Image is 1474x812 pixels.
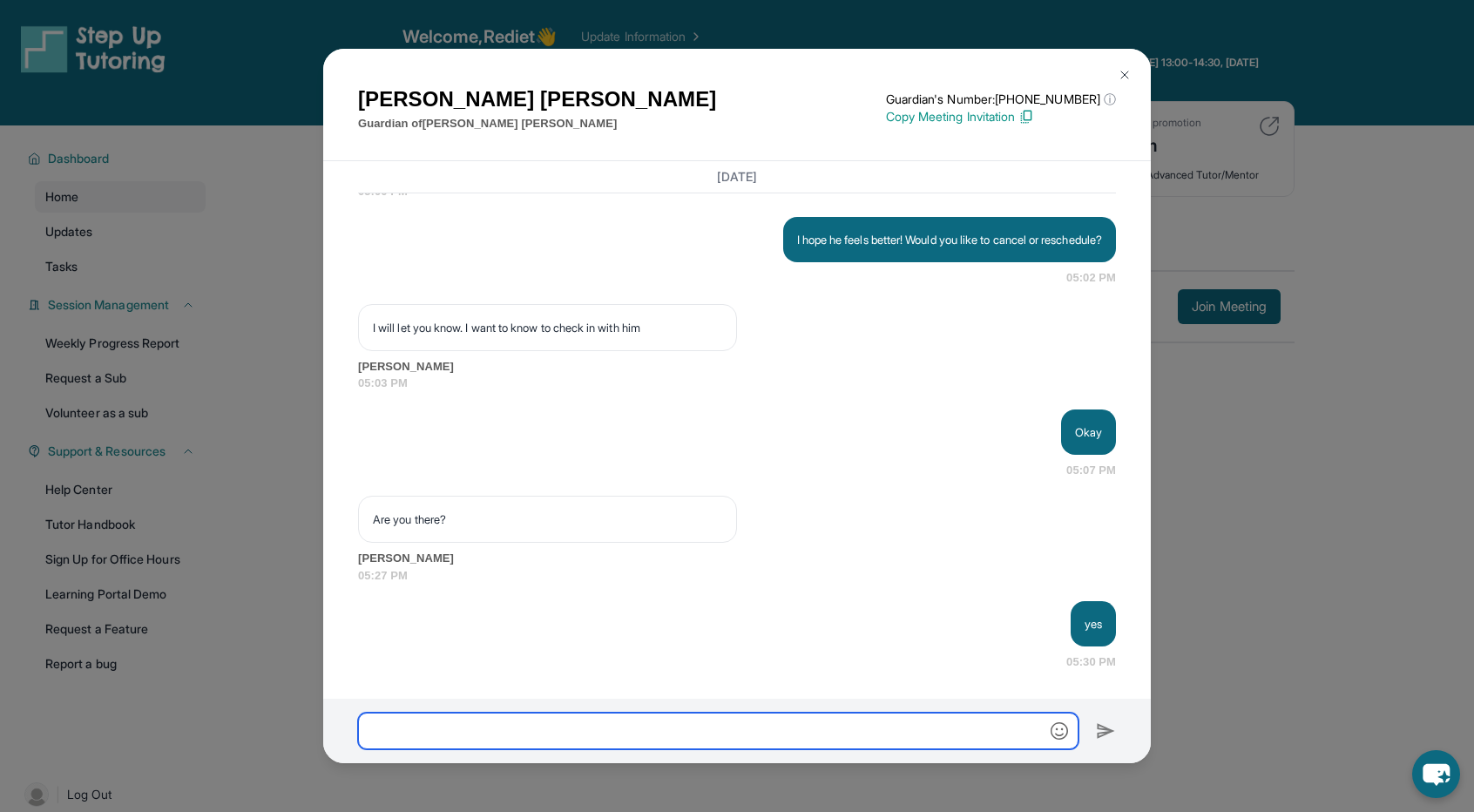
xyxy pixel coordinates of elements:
img: Send icon [1096,721,1116,741]
h1: [PERSON_NAME] [PERSON_NAME] [358,84,716,115]
img: Close Icon [1118,68,1132,82]
p: Guardian of [PERSON_NAME] [PERSON_NAME] [358,115,716,132]
span: 05:03 PM [358,375,1116,392]
h3: [DATE] [358,168,1116,186]
span: 05:27 PM [358,567,1116,585]
span: 05:07 PM [1066,462,1116,479]
p: I will let you know. I want to know to check in with him [373,319,722,336]
span: 05:02 PM [1066,269,1116,287]
img: Copy Icon [1018,109,1034,125]
p: Guardian's Number: [PHONE_NUMBER] [886,91,1116,108]
span: ⓘ [1104,91,1116,108]
span: 05:30 PM [1066,653,1116,671]
span: [PERSON_NAME] [358,550,1116,567]
span: [PERSON_NAME] [358,358,1116,376]
p: Are you there? [373,511,722,528]
img: Emoji [1051,722,1068,740]
button: chat-button [1412,750,1460,798]
p: Okay [1075,423,1102,441]
p: I hope he feels better! Would you like to cancel or reschedule? [797,231,1102,248]
p: Copy Meeting Invitation [886,108,1116,125]
p: yes [1085,615,1102,633]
